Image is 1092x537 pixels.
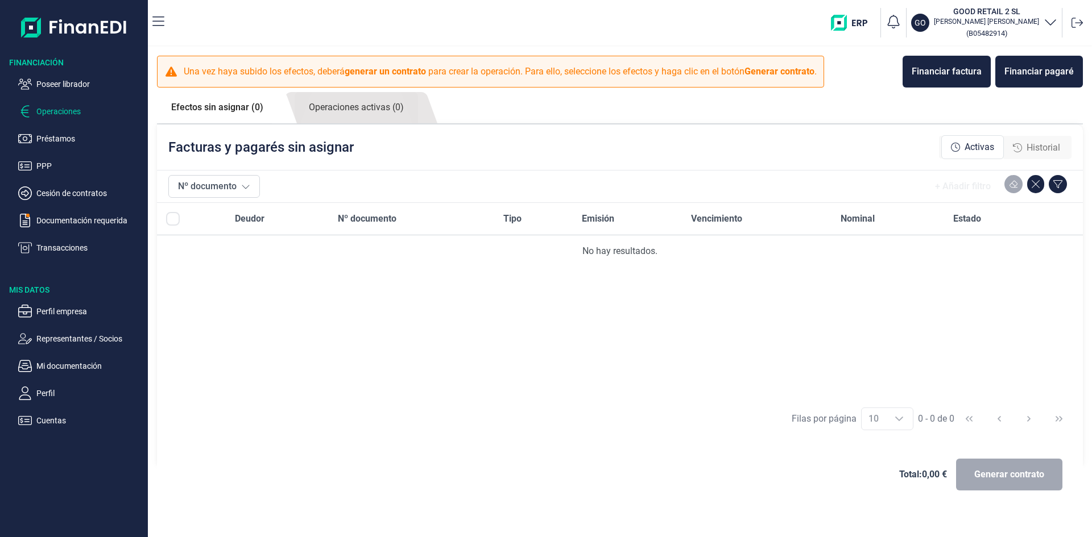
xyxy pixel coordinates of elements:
[345,66,426,77] b: generar un contrato
[36,214,143,227] p: Documentación requerida
[899,468,947,481] span: Total: 0,00 €
[744,66,814,77] b: Generar contrato
[691,212,742,226] span: Vencimiento
[18,414,143,427] button: Cuentas
[955,405,983,432] button: First Page
[1004,65,1074,78] div: Financiar pagaré
[918,414,954,423] span: 0 - 0 de 0
[1027,141,1060,155] span: Historial
[36,132,143,145] p: Préstamos
[953,212,981,226] span: Estado
[36,105,143,118] p: Operaciones
[965,140,994,154] span: Activas
[36,359,143,373] p: Mi documentación
[166,244,1074,258] div: No hay resultados.
[36,305,143,318] p: Perfil empresa
[36,159,143,173] p: PPP
[36,77,143,91] p: Poseer librador
[18,305,143,318] button: Perfil empresa
[986,405,1013,432] button: Previous Page
[18,105,143,118] button: Operaciones
[338,212,396,226] span: Nº documento
[911,6,1057,40] button: GOGOOD RETAIL 2 SL[PERSON_NAME] [PERSON_NAME](B05482914)
[934,6,1039,17] h3: GOOD RETAIL 2 SL
[903,56,991,88] button: Financiar factura
[168,138,354,156] p: Facturas y pagarés sin asignar
[295,92,418,123] a: Operaciones activas (0)
[36,241,143,255] p: Transacciones
[157,92,278,123] a: Efectos sin asignar (0)
[941,135,1004,159] div: Activas
[831,15,876,31] img: erp
[995,56,1083,88] button: Financiar pagaré
[36,186,143,200] p: Cesión de contratos
[36,386,143,400] p: Perfil
[18,332,143,345] button: Representantes / Socios
[184,65,817,78] p: Una vez haya subido los efectos, deberá para crear la operación. Para ello, seleccione los efecto...
[915,17,926,28] p: GO
[18,214,143,227] button: Documentación requerida
[18,359,143,373] button: Mi documentación
[36,414,143,427] p: Cuentas
[934,17,1039,26] p: [PERSON_NAME] [PERSON_NAME]
[503,212,522,226] span: Tipo
[21,9,127,45] img: Logo de aplicación
[18,132,143,145] button: Préstamos
[235,212,264,226] span: Deudor
[841,212,875,226] span: Nominal
[1004,136,1069,159] div: Historial
[1045,405,1073,432] button: Last Page
[792,412,857,426] div: Filas por página
[1015,405,1043,432] button: Next Page
[966,29,1007,38] small: Copiar cif
[18,241,143,255] button: Transacciones
[166,212,180,226] div: All items unselected
[18,186,143,200] button: Cesión de contratos
[168,175,260,198] button: Nº documento
[18,159,143,173] button: PPP
[886,408,913,430] div: Choose
[18,386,143,400] button: Perfil
[36,332,143,345] p: Representantes / Socios
[582,212,614,226] span: Emisión
[18,77,143,91] button: Poseer librador
[912,65,982,78] div: Financiar factura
